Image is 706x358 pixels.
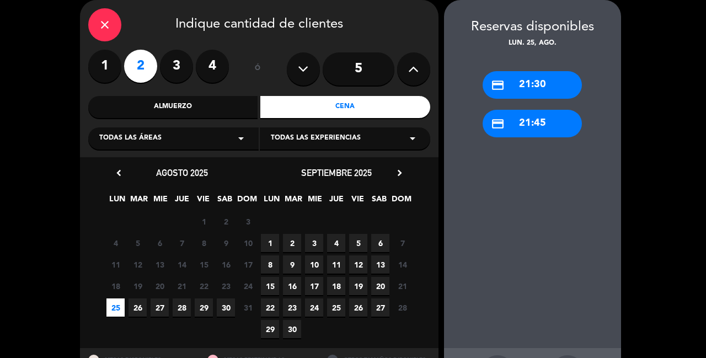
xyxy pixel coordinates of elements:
[301,167,372,178] span: septiembre 2025
[217,255,235,274] span: 16
[283,298,301,317] span: 23
[195,277,213,295] span: 22
[327,298,345,317] span: 25
[393,255,411,274] span: 14
[444,38,621,49] div: lun. 25, ago.
[217,212,235,231] span: 2
[217,298,235,317] span: 30
[349,234,367,252] span: 5
[196,50,229,83] label: 4
[195,234,213,252] span: 8
[173,234,191,252] span: 7
[283,255,301,274] span: 9
[88,8,430,41] div: Indique cantidad de clientes
[483,110,582,137] div: 21:45
[195,255,213,274] span: 15
[284,193,302,211] span: MAR
[305,255,323,274] span: 10
[261,298,279,317] span: 22
[305,234,323,252] span: 3
[113,167,125,179] i: chevron_left
[237,193,255,211] span: DOM
[129,255,147,274] span: 12
[217,277,235,295] span: 23
[160,50,193,83] label: 3
[349,277,367,295] span: 19
[239,298,257,317] span: 31
[129,277,147,295] span: 19
[151,277,169,295] span: 20
[327,234,345,252] span: 4
[394,167,405,179] i: chevron_right
[406,132,419,145] i: arrow_drop_down
[217,234,235,252] span: 9
[261,320,279,338] span: 29
[392,193,410,211] span: DOM
[124,50,157,83] label: 2
[98,18,111,31] i: close
[106,277,125,295] span: 18
[261,255,279,274] span: 8
[88,96,258,118] div: Almuerzo
[370,193,388,211] span: SAB
[195,298,213,317] span: 29
[283,277,301,295] span: 16
[349,193,367,211] span: VIE
[173,193,191,211] span: JUE
[371,255,389,274] span: 13
[151,234,169,252] span: 6
[371,277,389,295] span: 20
[305,277,323,295] span: 17
[151,255,169,274] span: 13
[371,234,389,252] span: 6
[305,298,323,317] span: 24
[239,212,257,231] span: 3
[261,277,279,295] span: 15
[349,298,367,317] span: 26
[393,234,411,252] span: 7
[239,234,257,252] span: 10
[129,298,147,317] span: 26
[260,96,430,118] div: Cena
[106,298,125,317] span: 25
[240,50,276,88] div: ó
[173,298,191,317] span: 28
[327,193,345,211] span: JUE
[283,234,301,252] span: 2
[371,298,389,317] span: 27
[106,234,125,252] span: 4
[151,298,169,317] span: 27
[88,50,121,83] label: 1
[234,132,248,145] i: arrow_drop_down
[271,133,361,144] span: Todas las experiencias
[151,193,169,211] span: MIE
[129,234,147,252] span: 5
[239,277,257,295] span: 24
[195,212,213,231] span: 1
[263,193,281,211] span: LUN
[483,71,582,99] div: 21:30
[239,255,257,274] span: 17
[349,255,367,274] span: 12
[173,255,191,274] span: 14
[173,277,191,295] span: 21
[393,298,411,317] span: 28
[327,255,345,274] span: 11
[106,255,125,274] span: 11
[216,193,234,211] span: SAB
[491,78,505,92] i: credit_card
[491,117,505,131] i: credit_card
[156,167,208,178] span: agosto 2025
[306,193,324,211] span: MIE
[327,277,345,295] span: 18
[393,277,411,295] span: 21
[108,193,126,211] span: LUN
[99,133,162,144] span: Todas las áreas
[194,193,212,211] span: VIE
[444,17,621,38] div: Reservas disponibles
[283,320,301,338] span: 30
[130,193,148,211] span: MAR
[261,234,279,252] span: 1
